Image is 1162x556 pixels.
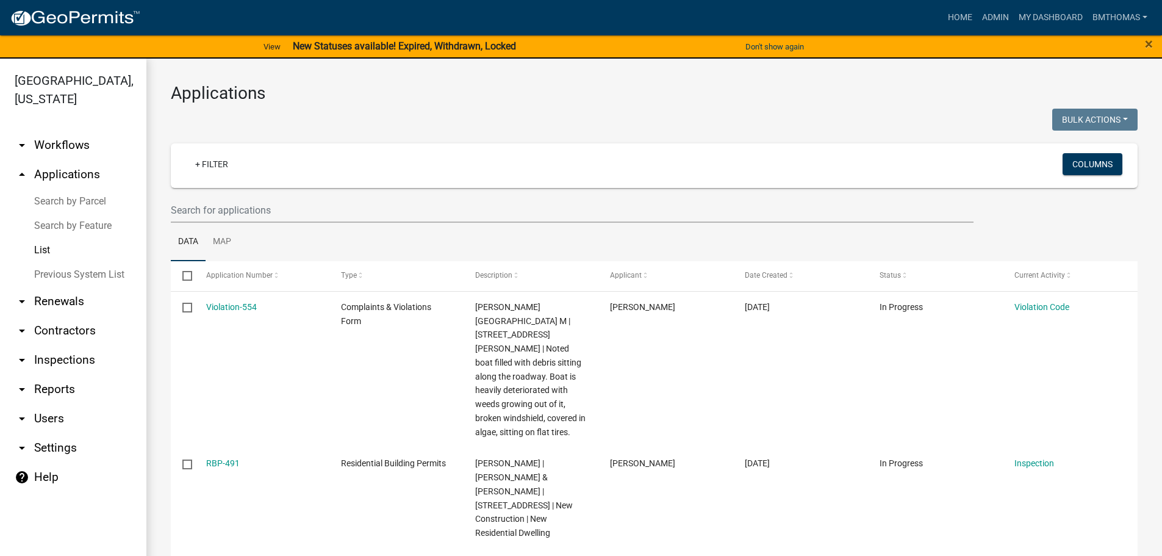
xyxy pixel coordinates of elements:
[341,302,431,326] span: Complaints & Violations Form
[206,458,240,468] a: RBP-491
[475,302,586,437] span: Honeycutt, Victoria M | 3238 SCHILLING ST. | Noted boat filled with debris sitting along the road...
[475,458,573,538] span: Nathan Royer | Nathan & Bethany Royer | 4190 W 500 S PERU, IN 46970 | New Construction | New Resi...
[206,302,257,312] a: Violation-554
[733,261,868,291] datatable-header-cell: Date Created
[1088,6,1152,29] a: bmthomas
[293,40,516,52] strong: New Statuses available! Expired, Withdrawn, Locked
[741,37,809,57] button: Don't show again
[1145,37,1153,51] button: Close
[206,223,238,262] a: Map
[206,271,273,280] span: Application Number
[15,294,29,309] i: arrow_drop_down
[329,261,464,291] datatable-header-cell: Type
[1003,261,1138,291] datatable-header-cell: Current Activity
[194,261,329,291] datatable-header-cell: Application Number
[171,223,206,262] a: Data
[1014,302,1069,312] a: Violation Code
[185,153,238,175] a: + Filter
[15,382,29,397] i: arrow_drop_down
[880,271,901,280] span: Status
[15,167,29,182] i: arrow_drop_up
[1145,35,1153,52] span: ×
[341,458,446,468] span: Residential Building Permits
[868,261,1003,291] datatable-header-cell: Status
[171,198,974,223] input: Search for applications
[341,271,357,280] span: Type
[171,261,194,291] datatable-header-cell: Select
[15,323,29,338] i: arrow_drop_down
[745,302,770,312] span: 08/20/2025
[15,138,29,153] i: arrow_drop_down
[880,302,923,312] span: In Progress
[1052,109,1138,131] button: Bulk Actions
[598,261,733,291] datatable-header-cell: Applicant
[15,353,29,367] i: arrow_drop_down
[475,271,512,280] span: Description
[1063,153,1122,175] button: Columns
[15,411,29,426] i: arrow_drop_down
[259,37,285,57] a: View
[880,458,923,468] span: In Progress
[1014,6,1088,29] a: My Dashboard
[171,83,1138,104] h3: Applications
[745,458,770,468] span: 08/20/2025
[610,458,675,468] span: Nathan Royer
[15,441,29,455] i: arrow_drop_down
[610,302,675,312] span: Brooklyn Thomas
[1014,458,1054,468] a: Inspection
[943,6,977,29] a: Home
[745,271,787,280] span: Date Created
[977,6,1014,29] a: Admin
[610,271,642,280] span: Applicant
[464,261,598,291] datatable-header-cell: Description
[1014,271,1065,280] span: Current Activity
[15,470,29,485] i: help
